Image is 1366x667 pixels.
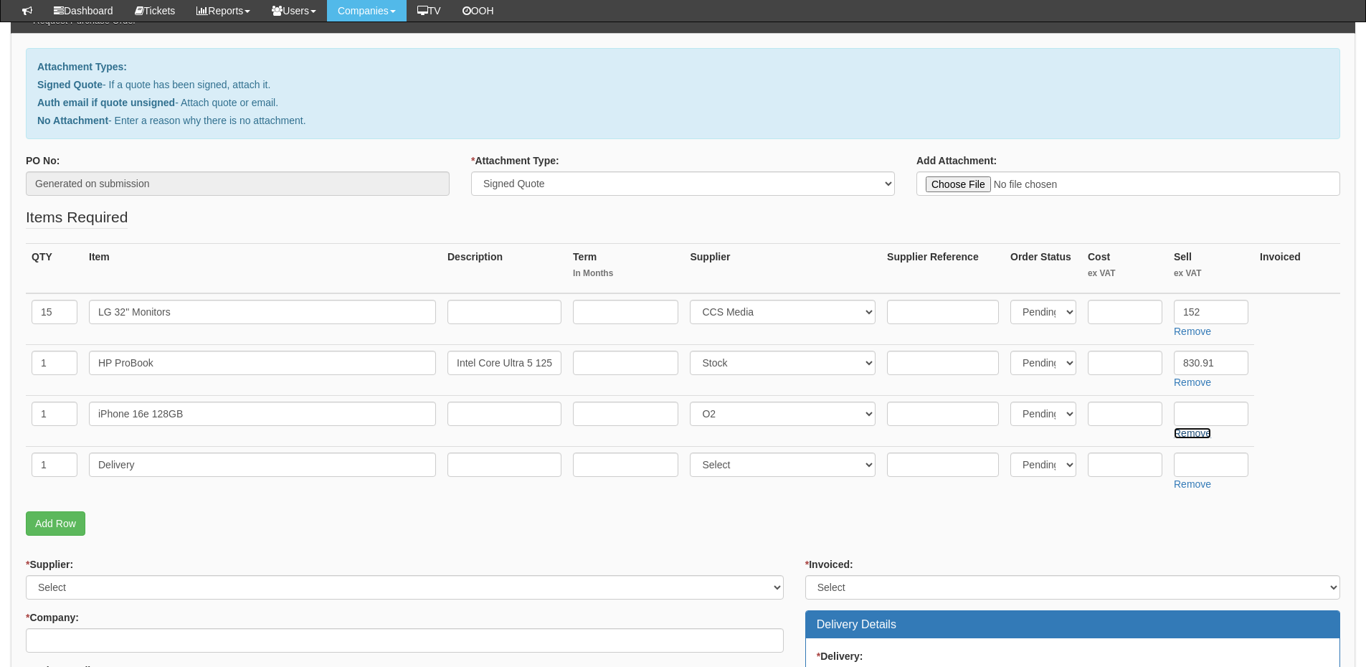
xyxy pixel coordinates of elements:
[567,243,684,293] th: Term
[1254,243,1340,293] th: Invoiced
[83,243,442,293] th: Item
[881,243,1005,293] th: Supplier Reference
[442,243,567,293] th: Description
[1174,427,1211,439] a: Remove
[916,153,997,168] label: Add Attachment:
[26,243,83,293] th: QTY
[37,95,1329,110] p: - Attach quote or email.
[37,77,1329,92] p: - If a quote has been signed, attach it.
[37,79,103,90] b: Signed Quote
[26,511,85,536] a: Add Row
[805,557,853,572] label: Invoiced:
[1082,243,1168,293] th: Cost
[1174,326,1211,337] a: Remove
[37,97,175,108] b: Auth email if quote unsigned
[1174,377,1211,388] a: Remove
[817,618,1329,631] h3: Delivery Details
[26,153,60,168] label: PO No:
[471,153,559,168] label: Attachment Type:
[37,115,108,126] b: No Attachment
[26,610,79,625] label: Company:
[684,243,881,293] th: Supplier
[817,649,863,663] label: Delivery:
[1174,478,1211,490] a: Remove
[1088,268,1162,280] small: ex VAT
[1005,243,1082,293] th: Order Status
[37,61,127,72] b: Attachment Types:
[26,207,128,229] legend: Items Required
[573,268,678,280] small: In Months
[1174,268,1248,280] small: ex VAT
[1168,243,1254,293] th: Sell
[37,113,1329,128] p: - Enter a reason why there is no attachment.
[26,557,73,572] label: Supplier:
